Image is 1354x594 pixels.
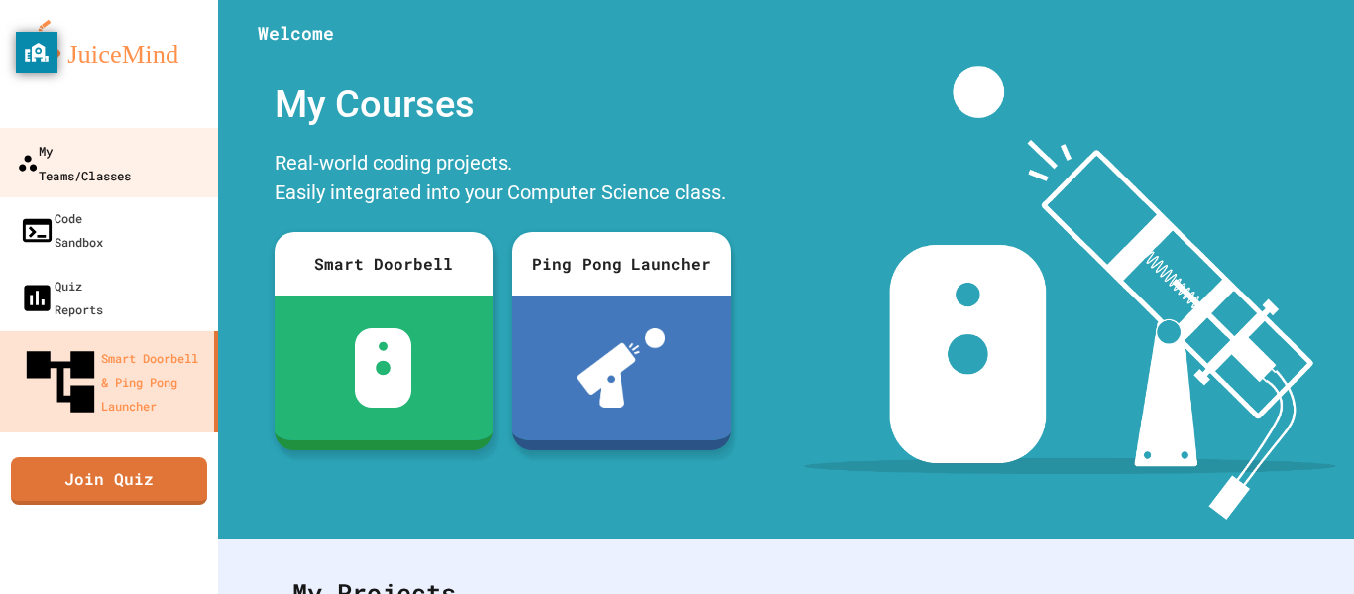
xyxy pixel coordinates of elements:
[265,66,740,143] div: My Courses
[355,328,411,408] img: sdb-white.svg
[17,138,131,186] div: My Teams/Classes
[265,143,740,217] div: Real-world coding projects. Easily integrated into your Computer Science class.
[512,232,731,296] div: Ping Pong Launcher
[804,66,1335,520] img: banner-image-my-projects.png
[16,32,57,73] button: privacy banner
[20,206,103,254] div: Code Sandbox
[275,232,493,296] div: Smart Doorbell
[20,274,103,321] div: Quiz Reports
[11,457,207,505] a: Join Quiz
[20,20,198,71] img: logo-orange.svg
[20,341,206,422] div: Smart Doorbell & Ping Pong Launcher
[577,328,665,408] img: ppl-with-ball.png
